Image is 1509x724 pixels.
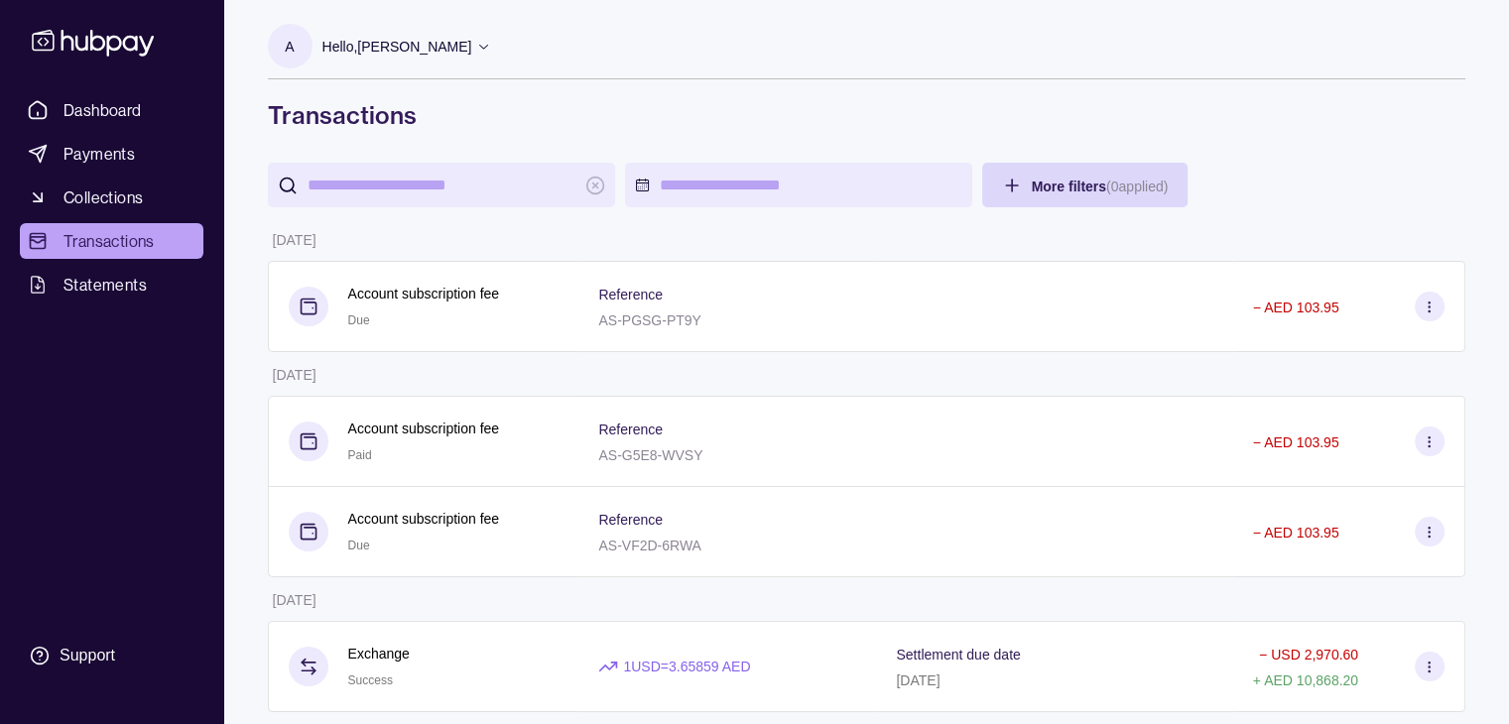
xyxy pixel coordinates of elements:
p: [DATE] [273,592,316,608]
span: Collections [63,185,143,209]
p: AS-G5E8-WVSY [598,447,702,463]
input: search [308,163,575,207]
p: − AED 103.95 [1253,525,1339,541]
p: Reference [598,287,663,302]
span: Success [348,673,393,687]
span: Due [348,539,370,552]
a: Dashboard [20,92,203,128]
span: Transactions [63,229,155,253]
a: Support [20,635,203,676]
p: AS-PGSG-PT9Y [598,312,700,328]
a: Transactions [20,223,203,259]
a: Collections [20,180,203,215]
p: Reference [598,512,663,528]
p: [DATE] [896,672,940,688]
a: Payments [20,136,203,172]
span: Statements [63,273,147,297]
span: Payments [63,142,135,166]
p: ( 0 applied) [1106,179,1168,194]
p: − AED 103.95 [1253,434,1339,450]
p: Account subscription fee [348,283,500,304]
p: − USD 2,970.60 [1259,647,1358,663]
p: A [285,36,294,58]
p: Account subscription fee [348,418,500,439]
p: 1 USD = 3.65859 AED [623,656,750,677]
p: Exchange [348,643,410,664]
h1: Transactions [268,99,1465,131]
p: AS-VF2D-6RWA [598,538,700,553]
a: Statements [20,267,203,302]
span: Paid [348,448,372,462]
p: Hello, [PERSON_NAME] [322,36,472,58]
p: − AED 103.95 [1253,300,1339,315]
span: Dashboard [63,98,142,122]
p: Settlement due date [896,647,1020,663]
p: Account subscription fee [348,508,500,530]
button: More filters(0applied) [982,163,1189,207]
p: Reference [598,422,663,437]
p: [DATE] [273,232,316,248]
span: Due [348,313,370,327]
p: + AED 10,868.20 [1253,672,1358,688]
span: More filters [1032,179,1169,194]
div: Support [60,645,115,666]
p: [DATE] [273,367,316,383]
